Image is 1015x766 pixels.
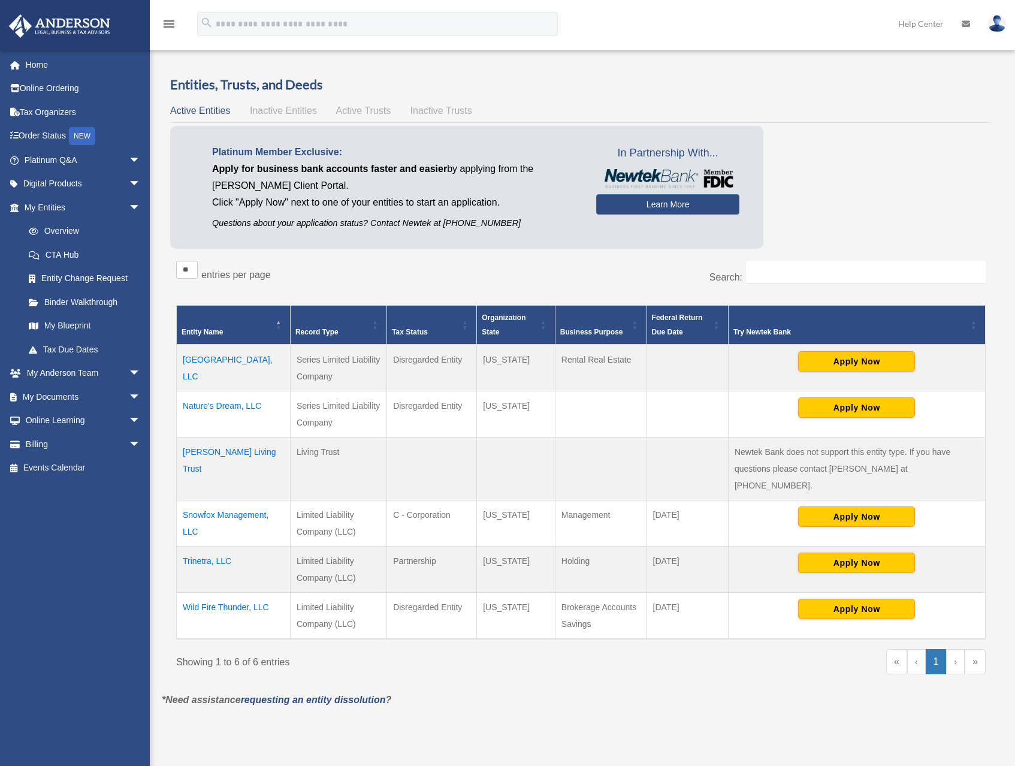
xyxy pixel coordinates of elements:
span: In Partnership With... [596,144,739,163]
td: [DATE] [647,592,728,639]
a: Entity Change Request [17,267,153,291]
button: Apply Now [798,599,915,619]
th: Business Purpose: Activate to sort [555,305,647,345]
span: arrow_drop_down [129,432,153,457]
a: Tax Organizers [8,100,159,124]
span: arrow_drop_down [129,195,153,220]
td: [US_STATE] [477,391,555,437]
th: Organization State: Activate to sort [477,305,555,345]
a: 1 [926,649,947,674]
label: entries per page [201,270,271,280]
th: Record Type: Activate to sort [290,305,386,345]
td: [PERSON_NAME] Living Trust [177,437,291,500]
th: Entity Name: Activate to invert sorting [177,305,291,345]
a: Online Learningarrow_drop_down [8,409,159,433]
td: Disregarded Entity [387,345,477,391]
span: Organization State [482,313,525,336]
span: arrow_drop_down [129,172,153,197]
span: Entity Name [182,328,223,336]
i: search [200,16,213,29]
a: Learn More [596,194,739,215]
a: Binder Walkthrough [17,290,153,314]
td: Partnership [387,546,477,592]
a: menu [162,21,176,31]
a: My Blueprint [17,314,153,338]
a: requesting an entity dissolution [241,695,386,705]
a: Events Calendar [8,456,159,480]
td: C - Corporation [387,500,477,546]
a: My Entitiesarrow_drop_down [8,195,153,219]
a: Platinum Q&Aarrow_drop_down [8,148,159,172]
td: [US_STATE] [477,500,555,546]
a: My Anderson Teamarrow_drop_down [8,361,159,385]
td: Disregarded Entity [387,592,477,639]
img: User Pic [988,15,1006,32]
span: Active Entities [170,105,230,116]
td: Limited Liability Company (LLC) [290,500,386,546]
th: Tax Status: Activate to sort [387,305,477,345]
td: [DATE] [647,500,728,546]
img: NewtekBankLogoSM.png [602,169,733,188]
td: Limited Liability Company (LLC) [290,546,386,592]
span: Active Trusts [336,105,391,116]
span: Inactive Trusts [410,105,472,116]
button: Apply Now [798,351,915,372]
td: Rental Real Estate [555,345,647,391]
p: by applying from the [PERSON_NAME] Client Portal. [212,161,578,194]
em: *Need assistance ? [162,695,391,705]
a: Order StatusNEW [8,124,159,149]
td: Holding [555,546,647,592]
a: Previous [907,649,926,674]
td: Brokerage Accounts Savings [555,592,647,639]
a: Home [8,53,159,77]
img: Anderson Advisors Platinum Portal [5,14,114,38]
td: [US_STATE] [477,592,555,639]
td: Living Trust [290,437,386,500]
td: Newtek Bank does not support this entity type. If you have questions please contact [PERSON_NAME]... [728,437,985,500]
th: Try Newtek Bank : Activate to sort [728,305,985,345]
span: Inactive Entities [250,105,317,116]
p: Click "Apply Now" next to one of your entities to start an application. [212,194,578,211]
p: Questions about your application status? Contact Newtek at [PHONE_NUMBER] [212,216,578,231]
a: CTA Hub [17,243,153,267]
a: Billingarrow_drop_down [8,432,159,456]
label: Search: [709,272,742,282]
a: Tax Due Dates [17,337,153,361]
td: Trinetra, LLC [177,546,291,592]
button: Apply Now [798,553,915,573]
td: [GEOGRAPHIC_DATA], LLC [177,345,291,391]
div: Showing 1 to 6 of 6 entries [176,649,572,671]
td: [US_STATE] [477,345,555,391]
span: arrow_drop_down [129,409,153,433]
span: arrow_drop_down [129,361,153,386]
a: My Documentsarrow_drop_down [8,385,159,409]
td: Nature's Dream, LLC [177,391,291,437]
a: Next [946,649,965,674]
a: Overview [17,219,147,243]
div: NEW [69,127,95,145]
span: Try Newtek Bank [733,325,967,339]
span: arrow_drop_down [129,385,153,409]
th: Federal Return Due Date: Activate to sort [647,305,728,345]
span: Record Type [295,328,339,336]
h3: Entities, Trusts, and Deeds [170,76,992,94]
td: Management [555,500,647,546]
a: First [886,649,907,674]
span: Business Purpose [560,328,623,336]
i: menu [162,17,176,31]
td: Limited Liability Company (LLC) [290,592,386,639]
a: Last [965,649,986,674]
button: Apply Now [798,506,915,527]
td: Snowfox Management, LLC [177,500,291,546]
span: arrow_drop_down [129,148,153,173]
td: Series Limited Liability Company [290,345,386,391]
a: Digital Productsarrow_drop_down [8,172,159,196]
td: Disregarded Entity [387,391,477,437]
span: Apply for business bank accounts faster and easier [212,164,447,174]
p: Platinum Member Exclusive: [212,144,578,161]
td: [US_STATE] [477,546,555,592]
td: Series Limited Liability Company [290,391,386,437]
span: Federal Return Due Date [652,313,703,336]
span: Tax Status [392,328,428,336]
td: Wild Fire Thunder, LLC [177,592,291,639]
